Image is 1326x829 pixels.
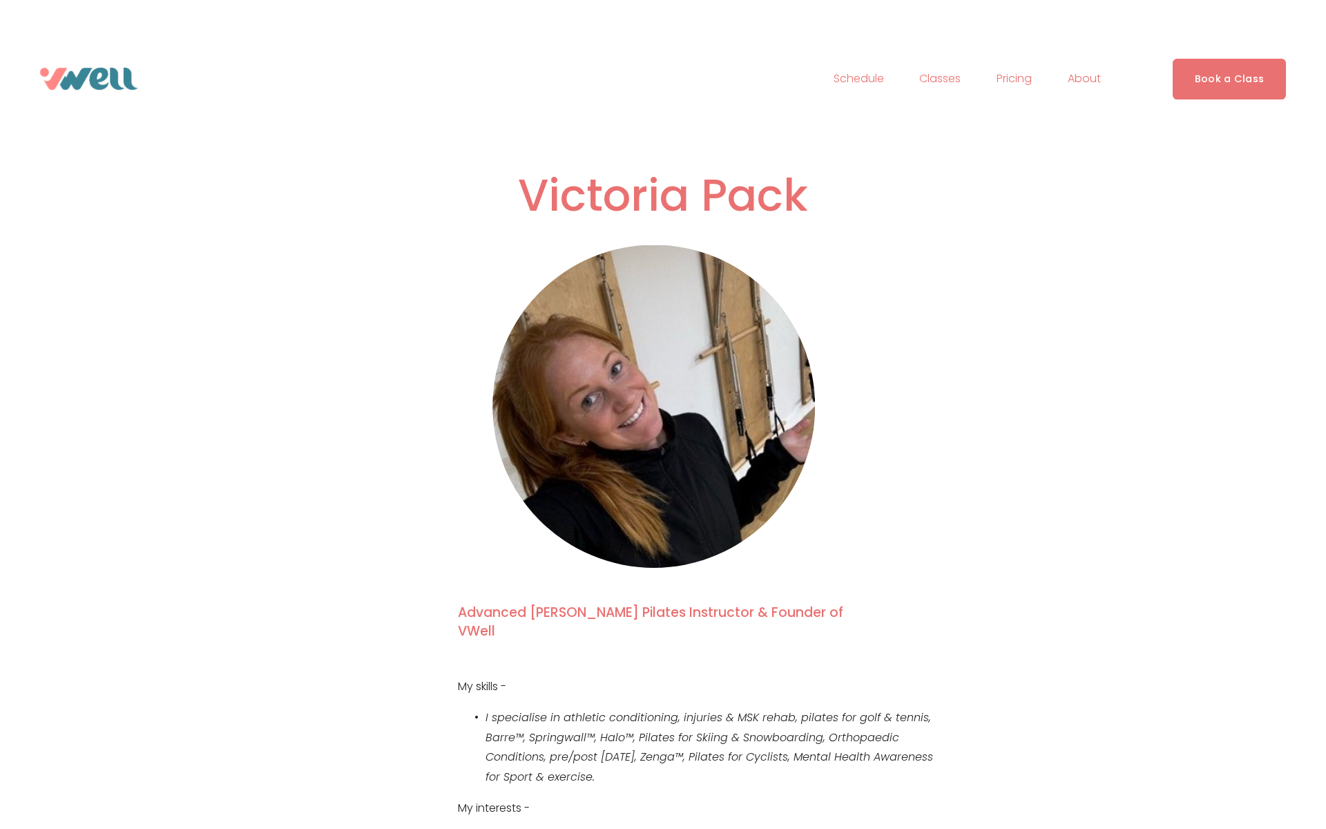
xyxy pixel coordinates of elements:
[458,604,868,640] h4: Advanced [PERSON_NAME] Pilates Instructor & Founder of VWell
[1173,59,1287,99] a: Book a Class
[834,68,884,90] a: Schedule
[919,68,961,90] a: folder dropdown
[1068,68,1101,90] a: folder dropdown
[249,169,1077,223] h1: Victoria Pack
[40,68,138,90] img: VWell
[458,799,938,819] p: My interests -
[486,709,936,785] em: I specialise in athletic conditioning, injuries & MSK rehab, pilates for golf & tennis, Barre™, S...
[1068,69,1101,89] span: About
[919,69,961,89] span: Classes
[458,677,938,697] p: My skills -
[997,68,1032,90] a: Pricing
